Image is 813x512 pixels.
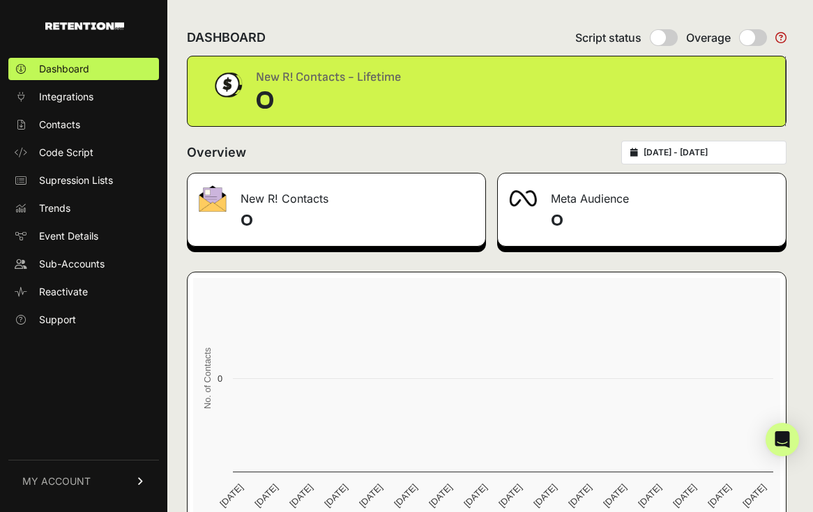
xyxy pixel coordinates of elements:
text: [DATE] [218,482,245,509]
text: [DATE] [636,482,663,509]
a: Trends [8,197,159,219]
div: 0 [256,87,401,115]
span: Contacts [39,118,80,132]
text: [DATE] [706,482,733,509]
span: Integrations [39,90,93,104]
a: Dashboard [8,58,159,80]
span: Overage [686,29,731,46]
span: Event Details [39,229,98,243]
h2: DASHBOARD [187,28,266,47]
a: Support [8,309,159,331]
span: MY ACCOUNT [22,474,91,488]
img: fa-meta-2f981b61bb99beabf952f7030308934f19ce035c18b003e963880cc3fabeebb7.png [509,190,537,207]
text: [DATE] [427,482,454,509]
div: Open Intercom Messenger [766,423,799,456]
a: Code Script [8,141,159,164]
text: [DATE] [462,482,489,509]
h4: 0 [551,210,775,232]
text: [DATE] [601,482,628,509]
span: Trends [39,201,70,215]
span: Reactivate [39,285,88,299]
a: Integrations [8,86,159,108]
text: [DATE] [287,482,314,509]
text: 0 [218,373,222,384]
img: fa-envelope-19ae18322b30453b285274b1b8af3d052b27d846a4fbe8435d1a52b978f639a2.png [199,185,227,212]
text: [DATE] [531,482,559,509]
span: Support [39,313,76,327]
text: [DATE] [496,482,524,509]
img: Retention.com [45,22,124,30]
span: Dashboard [39,62,89,76]
a: Event Details [8,225,159,247]
text: [DATE] [671,482,698,509]
a: MY ACCOUNT [8,460,159,502]
text: [DATE] [252,482,280,509]
a: Sub-Accounts [8,253,159,275]
span: Sub-Accounts [39,257,105,271]
text: [DATE] [740,482,768,509]
h2: Overview [187,143,246,162]
div: New R! Contacts - Lifetime [256,68,401,87]
text: [DATE] [392,482,419,509]
span: Code Script [39,146,93,160]
text: [DATE] [566,482,593,509]
span: Script status [575,29,641,46]
h4: 0 [241,210,474,232]
div: Meta Audience [498,173,786,215]
div: New R! Contacts [188,173,485,215]
text: No. of Contacts [202,348,213,409]
text: [DATE] [357,482,384,509]
img: dollar-coin-05c43ed7efb7bc0c12610022525b4bbbb207c7efeef5aecc26f025e68dcafac9.png [210,68,245,102]
a: Contacts [8,114,159,136]
a: Reactivate [8,281,159,303]
span: Supression Lists [39,173,113,187]
a: Supression Lists [8,169,159,192]
text: [DATE] [322,482,349,509]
